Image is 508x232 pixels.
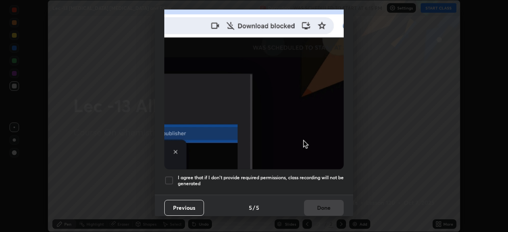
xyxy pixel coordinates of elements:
[164,200,204,216] button: Previous
[256,203,259,212] h4: 5
[249,203,252,212] h4: 5
[253,203,255,212] h4: /
[178,174,344,187] h5: I agree that if I don't provide required permissions, class recording will not be generated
